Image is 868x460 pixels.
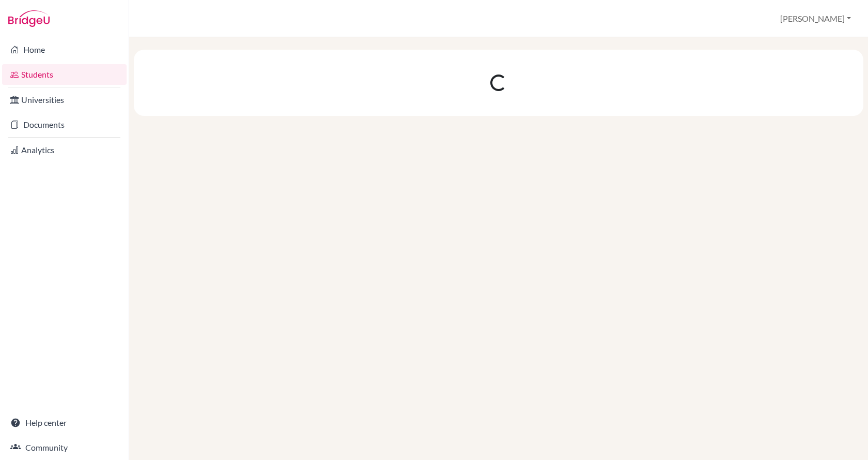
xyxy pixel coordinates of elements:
[2,412,127,433] a: Help center
[8,10,50,27] img: Bridge-U
[2,114,127,135] a: Documents
[2,39,127,60] a: Home
[776,9,856,28] button: [PERSON_NAME]
[2,90,127,110] a: Universities
[2,140,127,160] a: Analytics
[2,437,127,458] a: Community
[2,64,127,85] a: Students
